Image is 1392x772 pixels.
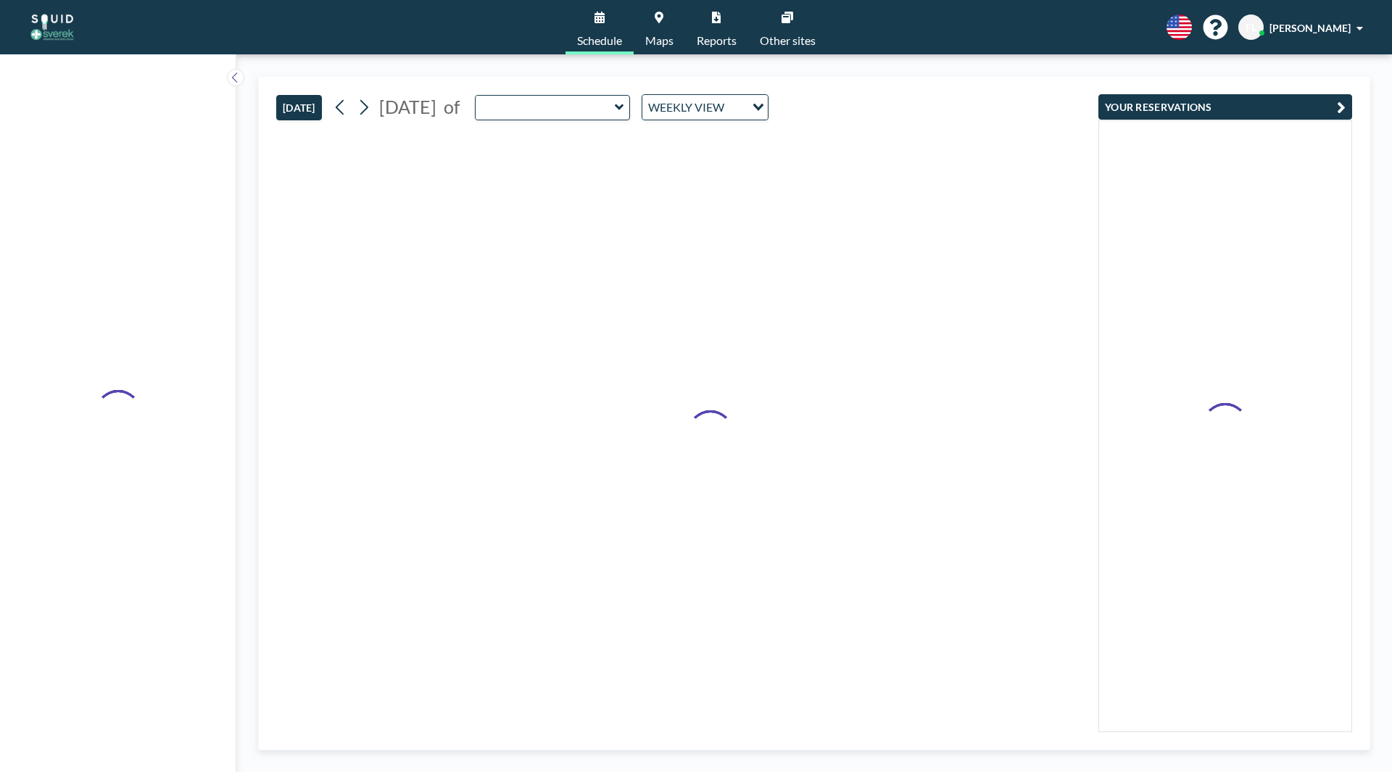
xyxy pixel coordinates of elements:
[1246,21,1256,34] span: FL
[379,96,436,117] span: [DATE]
[729,98,744,117] input: Search for option
[642,95,768,120] div: Search for option
[276,95,322,120] button: [DATE]
[444,96,460,118] span: of
[697,35,737,46] span: Reports
[23,13,81,42] img: organization-logo
[760,35,816,46] span: Other sites
[1269,22,1351,34] span: [PERSON_NAME]
[577,35,622,46] span: Schedule
[645,98,727,117] span: WEEKLY VIEW
[645,35,674,46] span: Maps
[1098,94,1352,120] button: YOUR RESERVATIONS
